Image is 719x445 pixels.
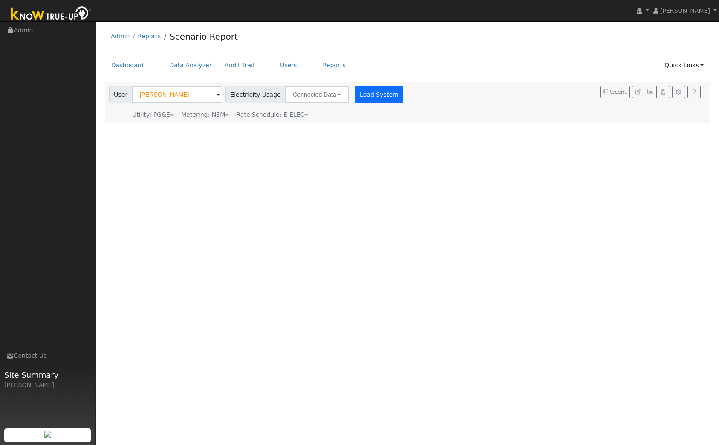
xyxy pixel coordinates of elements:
[236,111,308,118] span: Alias: H2ETOUDN
[109,86,133,103] span: User
[132,86,222,103] input: Select a User
[656,86,670,98] button: Login As
[316,57,352,73] a: Reports
[644,86,657,98] button: Multi-Series Graph
[218,57,261,73] a: Audit Trail
[285,86,349,103] button: Connected Data
[672,86,685,98] button: Settings
[225,86,286,103] span: Electricity Usage
[6,5,96,24] img: Know True-Up
[4,369,91,381] span: Site Summary
[4,381,91,390] div: [PERSON_NAME]
[138,33,161,40] a: Reports
[44,431,51,438] img: retrieve
[632,86,644,98] button: Edit User
[170,32,238,42] a: Scenario Report
[658,57,710,73] a: Quick Links
[181,110,229,119] div: Metering: NEM
[355,86,404,103] button: Load System
[111,33,130,40] a: Admin
[274,57,303,73] a: Users
[600,86,630,98] button: Recent
[132,110,174,119] div: Utility: PG&E
[105,57,150,73] a: Dashboard
[687,86,701,98] a: Help Link
[660,7,710,14] span: [PERSON_NAME]
[163,57,218,73] a: Data Analyzer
